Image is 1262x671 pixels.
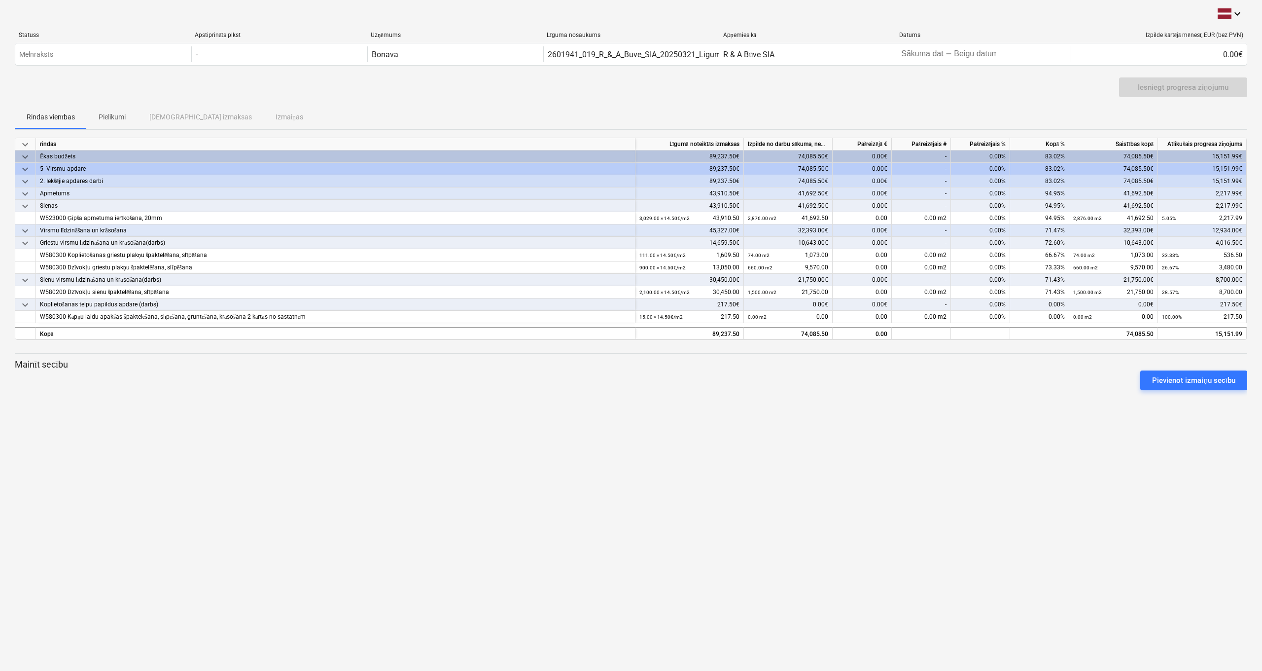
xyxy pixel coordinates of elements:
[833,163,892,175] div: 0.00€
[40,212,631,224] div: W523000 Ģipša apmetuma ierīkošana, 20mm
[1010,298,1069,311] div: 0.00%
[195,32,363,39] div: Apstiprināts plkst
[27,112,75,122] p: Rindas vienības
[951,261,1010,274] div: 0.00%
[635,138,744,150] div: Līgumā noteiktās izmaksas
[639,314,683,320] small: 15.00 × 14.50€ / m2
[748,290,776,295] small: 1,500.00 m2
[1069,200,1158,212] div: 41,692.50€
[1010,311,1069,323] div: 0.00%
[1075,32,1243,39] div: Izpilde kārtējā mēnesī, EUR (bez PVN)
[833,311,892,323] div: 0.00
[744,163,833,175] div: 74,085.50€
[723,50,774,59] div: R & A Būve SIA
[1010,237,1069,249] div: 72.60%
[1069,237,1158,249] div: 10,643.00€
[635,224,744,237] div: 45,327.00€
[833,298,892,311] div: 0.00€
[1010,138,1069,150] div: Kopā %
[744,224,833,237] div: 32,393.00€
[1010,187,1069,200] div: 94.95%
[833,261,892,274] div: 0.00
[1073,261,1154,274] div: 9,570.00
[1073,265,1098,270] small: 660.00 m2
[1010,212,1069,224] div: 94.95%
[1069,274,1158,286] div: 21,750.00€
[892,187,951,200] div: -
[548,50,835,59] div: 2601941_019_R_&_A_Buve_SIA_20250321_Ligums_apmetums_ieksdarbi_MR1.pdf
[899,32,1067,38] div: Datums
[639,290,690,295] small: 2,100.00 × 14.50€ / m2
[19,299,31,311] span: keyboard_arrow_down
[635,175,744,187] div: 89,237.50€
[892,286,951,298] div: 0.00 m2
[19,163,31,175] span: keyboard_arrow_down
[19,274,31,286] span: keyboard_arrow_down
[99,112,126,122] p: Pielikumi
[639,216,690,221] small: 3,029.00 × 14.50€ / m2
[40,150,631,163] div: Ēkas budžets
[196,50,198,59] div: -
[748,265,772,270] small: 660.00 m2
[1231,8,1243,20] i: keyboard_arrow_down
[833,175,892,187] div: 0.00€
[1158,200,1247,212] div: 2,217.99€
[1010,150,1069,163] div: 83.02%
[1069,187,1158,200] div: 41,692.50€
[1162,212,1242,224] div: 2,217.99
[15,359,1247,371] p: Mainīt secību
[19,237,31,249] span: keyboard_arrow_down
[833,187,892,200] div: 0.00€
[1010,200,1069,212] div: 94.95%
[1158,163,1247,175] div: 15,151.99€
[1073,216,1102,221] small: 2,876.00 m2
[951,224,1010,237] div: 0.00%
[892,150,951,163] div: -
[1073,286,1154,298] div: 21,750.00
[639,253,686,258] small: 111.00 × 14.50€ / m2
[1162,265,1179,270] small: 26.67%
[635,150,744,163] div: 89,237.50€
[892,237,951,249] div: -
[639,328,739,340] div: 89,237.50
[1158,187,1247,200] div: 2,217.99€
[833,212,892,224] div: 0.00
[40,224,631,237] div: Virsmu līdzināšana un krāsošana
[639,265,686,270] small: 900.00 × 14.50€ / m2
[19,151,31,163] span: keyboard_arrow_down
[19,139,31,150] span: keyboard_arrow_down
[1158,138,1247,150] div: Atlikušais progresa ziņojums
[40,274,631,286] div: Sienu virsmu līdzināšana un krāsošana(darbs)
[1069,138,1158,150] div: Saistības kopā
[951,274,1010,286] div: 0.00%
[833,274,892,286] div: 0.00€
[1069,175,1158,187] div: 74,085.50€
[951,187,1010,200] div: 0.00%
[748,328,828,340] div: 74,085.50
[1073,290,1102,295] small: 1,500.00 m2
[892,163,951,175] div: -
[1069,163,1158,175] div: 74,085.50€
[833,224,892,237] div: 0.00€
[1010,261,1069,274] div: 73.33%
[1162,328,1242,340] div: 15,151.99
[40,311,631,323] div: W580300 Kāpņu laidu apakšas špaktelēšana, slīpēšana, gruntēšana, krāsošana 2 kārtās no sastatnēm
[1158,274,1247,286] div: 8,700.00€
[748,261,828,274] div: 9,570.00
[1071,46,1247,62] div: 0.00€
[951,212,1010,224] div: 0.00%
[371,32,539,39] div: Uzņēmums
[635,298,744,311] div: 217.50€
[1010,163,1069,175] div: 83.02%
[744,175,833,187] div: 74,085.50€
[744,274,833,286] div: 21,750.00€
[951,163,1010,175] div: 0.00%
[1162,286,1242,298] div: 8,700.00
[1010,286,1069,298] div: 71.43%
[748,212,828,224] div: 41,692.50
[40,187,631,200] div: Apmetums
[635,163,744,175] div: 89,237.50€
[40,175,631,187] div: 2. Iekšējie apdares darbi
[744,138,833,150] div: Izpilde no darbu sākuma, neskaitot kārtējā mēneša izpildi
[892,138,951,150] div: Pašreizējais #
